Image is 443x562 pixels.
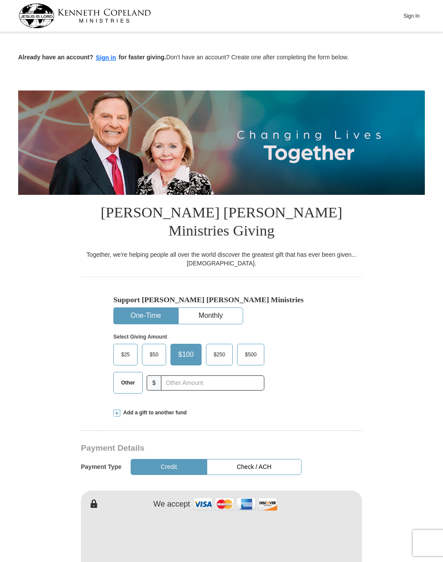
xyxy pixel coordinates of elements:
[113,295,330,304] h5: Support [PERSON_NAME] [PERSON_NAME] Ministries
[161,375,264,391] input: Other Amount
[81,250,362,268] div: Together, we're helping people all over the world discover the greatest gift that has ever been g...
[241,348,261,361] span: $500
[81,443,302,453] h3: Payment Details
[117,348,134,361] span: $25
[398,9,424,23] button: Sign In
[120,409,187,417] span: Add a gift to another fund
[131,459,207,475] button: Credit
[145,348,163,361] span: $50
[18,53,425,63] p: Don't have an account? Create one after completing the form below.
[117,376,139,389] span: Other
[93,53,119,63] button: Sign in
[154,500,190,509] h4: We accept
[114,308,178,324] button: One-Time
[192,495,279,514] img: credit cards accepted
[147,375,161,391] span: $
[209,348,230,361] span: $250
[81,463,122,471] h5: Payment Type
[18,54,166,61] strong: Already have an account? for faster giving.
[19,3,151,28] img: kcm-header-logo.svg
[81,195,362,250] h1: [PERSON_NAME] [PERSON_NAME] Ministries Giving
[113,334,167,340] strong: Select Giving Amount
[179,308,243,324] button: Monthly
[207,459,302,475] button: Check / ACH
[174,348,198,361] span: $100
